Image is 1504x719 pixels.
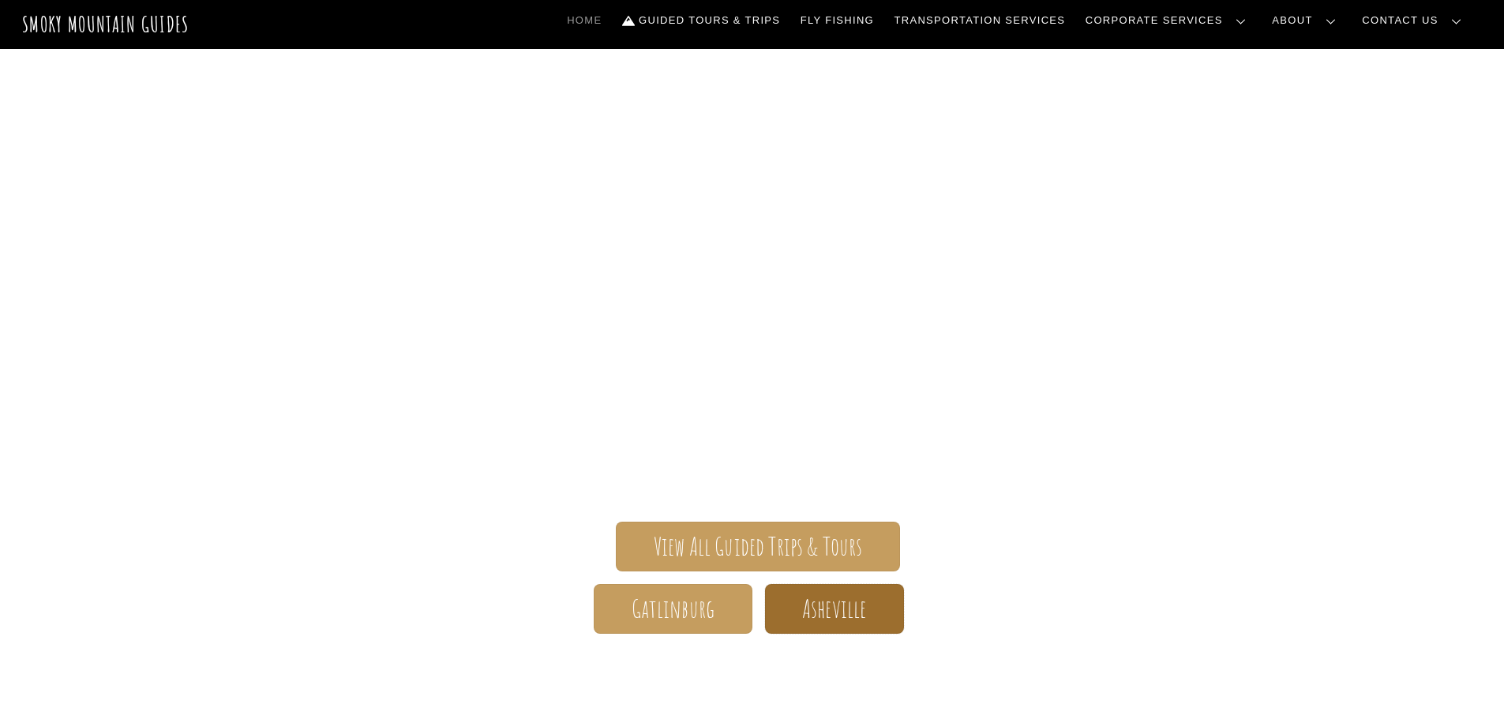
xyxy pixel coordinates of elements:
[294,659,1210,697] h1: Your adventure starts here.
[654,538,863,555] span: View All Guided Trips & Tours
[1266,4,1348,37] a: About
[632,601,715,617] span: Gatlinburg
[294,353,1210,474] span: The ONLY one-stop, full Service Guide Company for the Gatlinburg and [GEOGRAPHIC_DATA] side of th...
[616,522,899,571] a: View All Guided Trips & Tours
[561,4,608,37] a: Home
[22,11,189,37] a: Smoky Mountain Guides
[794,4,880,37] a: Fly Fishing
[594,584,752,634] a: Gatlinburg
[802,601,866,617] span: Asheville
[1356,4,1474,37] a: Contact Us
[765,584,904,634] a: Asheville
[888,4,1071,37] a: Transportation Services
[1079,4,1258,37] a: Corporate Services
[616,4,786,37] a: Guided Tours & Trips
[294,274,1210,353] span: Smoky Mountain Guides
